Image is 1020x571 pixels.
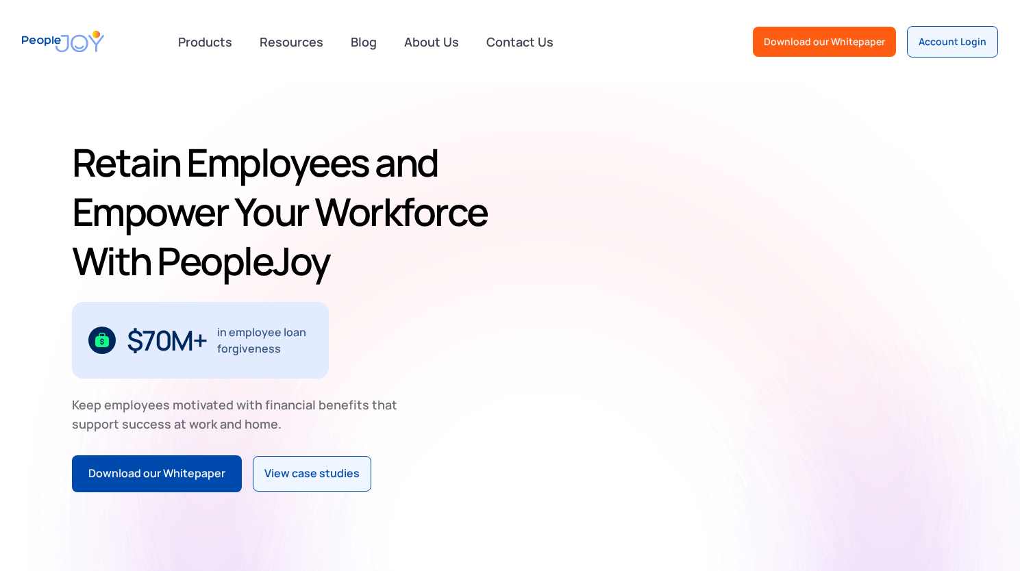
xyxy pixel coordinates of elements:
[72,302,329,379] div: 1 / 3
[72,455,242,492] a: Download our Whitepaper
[396,27,467,57] a: About Us
[170,28,240,55] div: Products
[264,465,360,483] div: View case studies
[343,27,385,57] a: Blog
[764,35,885,49] div: Download our Whitepaper
[22,22,104,61] a: home
[217,324,312,357] div: in employee loan forgiveness
[253,456,371,492] a: View case studies
[753,27,896,57] a: Download our Whitepaper
[127,329,207,351] div: $70M+
[72,395,409,433] div: Keep employees motivated with financial benefits that support success at work and home.
[478,27,562,57] a: Contact Us
[907,26,998,58] a: Account Login
[72,138,505,285] h1: Retain Employees and Empower Your Workforce With PeopleJoy
[88,465,225,483] div: Download our Whitepaper
[919,35,986,49] div: Account Login
[251,27,332,57] a: Resources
